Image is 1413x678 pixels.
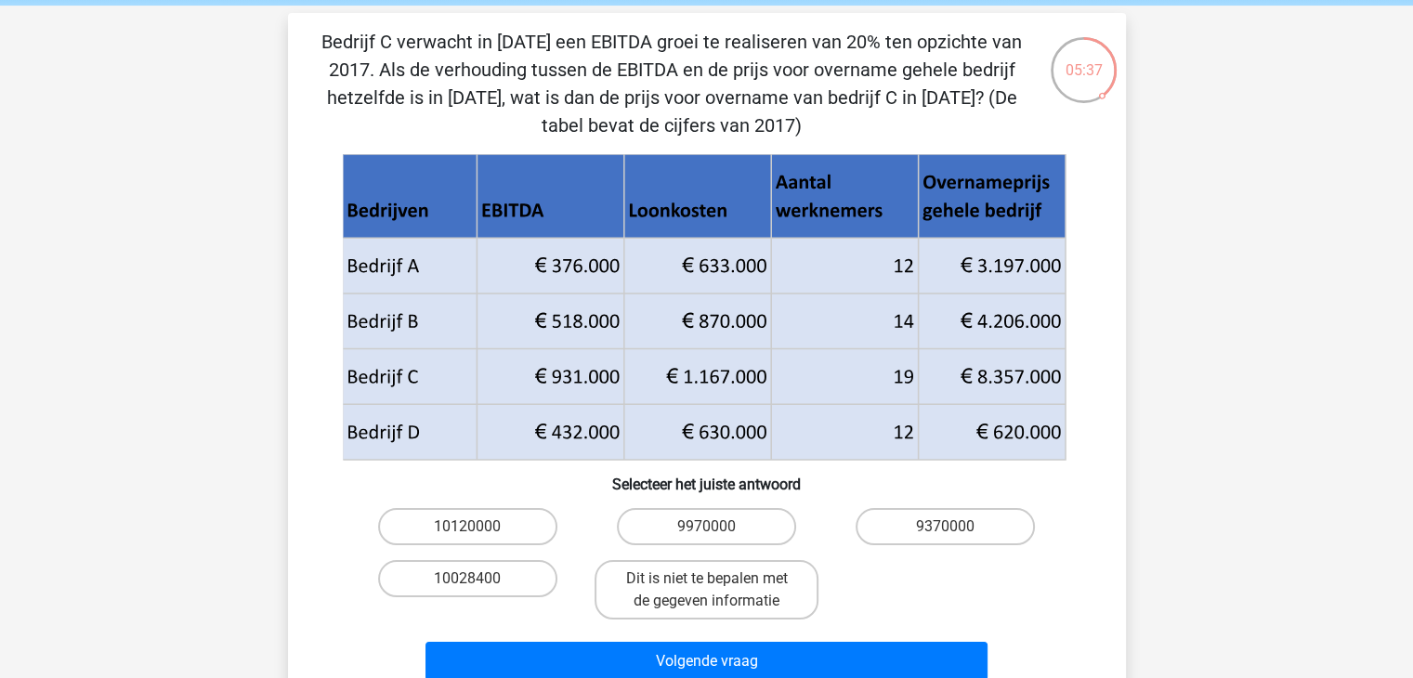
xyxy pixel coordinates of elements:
label: 9970000 [617,508,796,545]
label: Dit is niet te bepalen met de gegeven informatie [595,560,818,619]
p: Bedrijf C verwacht in [DATE] een EBITDA groei te realiseren van 20% ten opzichte van 2017. Als de... [318,28,1027,139]
label: 10028400 [378,560,557,597]
label: 9370000 [856,508,1035,545]
div: 05:37 [1049,35,1119,82]
h6: Selecteer het juiste antwoord [318,461,1096,493]
label: 10120000 [378,508,557,545]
